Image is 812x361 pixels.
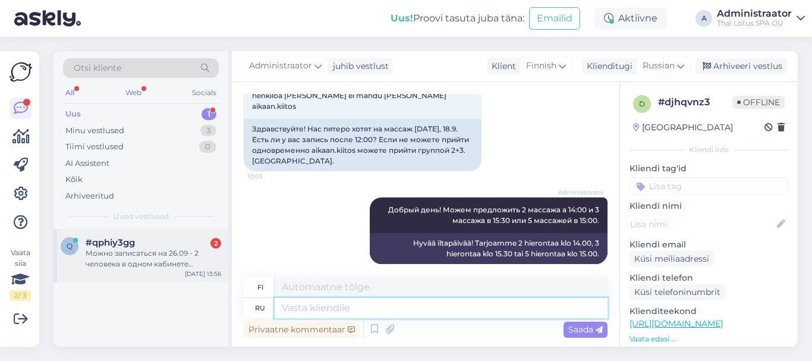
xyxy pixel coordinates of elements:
[190,85,219,101] div: Socials
[67,241,73,250] span: q
[559,265,604,274] span: 10:20
[526,59,556,73] span: Finnish
[123,85,144,101] div: Web
[717,9,792,18] div: Administraator
[10,61,32,83] img: Askly Logo
[65,190,114,202] div: Arhiveeritud
[74,62,121,74] span: Otsi kliente
[639,99,645,108] span: d
[255,298,265,318] div: ru
[114,211,169,222] span: Uued vestlused
[630,177,788,195] input: Lisa tag
[65,158,109,169] div: AI Assistent
[630,251,714,267] div: Küsi meiliaadressi
[568,324,603,335] span: Saada
[391,12,413,24] b: Uus!
[695,58,787,74] div: Arhiveeri vestlus
[388,205,601,225] span: Добрый день! Можем предложить 2 массажа а 14:00 и 3 массажа в 15:30 или 5 массажей в 15:00.
[695,10,712,27] div: A
[732,96,785,109] span: Offline
[200,125,216,137] div: 3
[244,119,481,171] div: Здравствуйте! Нас пятеро хотят на массаж [DATE], 18.9. Есть ли у вас запись после 12:00? Если не ...
[199,141,216,153] div: 0
[630,272,788,284] p: Kliendi telefon
[10,290,31,301] div: 2 / 3
[65,141,124,153] div: Tiimi vestlused
[630,318,723,329] a: [URL][DOMAIN_NAME]
[717,18,792,28] div: Thai Lotus SPA OÜ
[65,174,83,186] div: Kõik
[244,322,360,338] div: Privaatne kommentaar
[582,60,632,73] div: Klienditugi
[86,248,221,269] div: Можно записаться на 26.09 - 2 человека в одном кабинете одновременно, 60 мин. массаж ног
[633,121,733,134] div: [GEOGRAPHIC_DATA]
[630,145,788,155] div: Kliendi info
[10,247,31,301] div: Vaata siia
[391,11,524,26] div: Proovi tasuta juba täna:
[630,238,788,251] p: Kliendi email
[558,188,604,197] span: Administraator
[328,60,389,73] div: juhib vestlust
[86,237,135,248] span: #qphiy3gg
[630,284,725,300] div: Küsi telefoninumbrit
[65,108,81,120] div: Uus
[630,200,788,212] p: Kliendi nimi
[249,59,312,73] span: Administraator
[247,172,292,181] span: 10:05
[630,218,775,231] input: Lisa nimi
[65,125,124,137] div: Minu vestlused
[210,238,221,249] div: 2
[202,108,216,120] div: 1
[185,269,221,278] div: [DATE] 13:56
[658,95,732,109] div: # djhqvnz3
[63,85,77,101] div: All
[594,8,667,29] div: Aktiivne
[630,162,788,175] p: Kliendi tag'id
[630,305,788,318] p: Klienditeekond
[487,60,516,73] div: Klient
[257,277,263,297] div: fi
[630,334,788,344] p: Vaata edasi ...
[529,7,580,30] button: Emailid
[370,233,608,264] div: Hyvää iltapäivää! Tarjoamme 2 hierontaa klo 14.00, 3 hierontaa klo 15.30 tai 5 hierontaa klo 15.00.
[643,59,675,73] span: Russian
[717,9,805,28] a: AdministraatorThai Lotus SPA OÜ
